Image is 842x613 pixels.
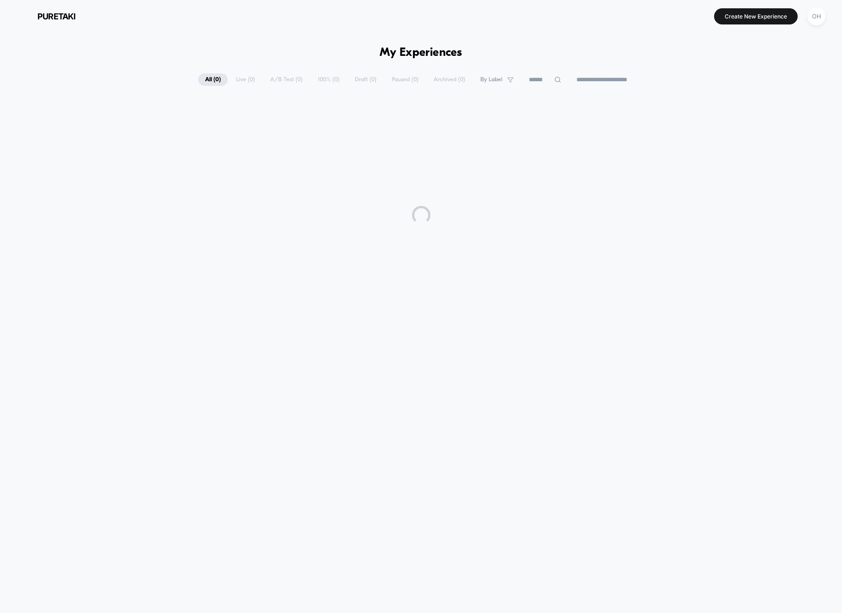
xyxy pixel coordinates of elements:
button: puretaki [14,9,79,24]
button: Create New Experience [714,8,798,24]
span: By Label [480,76,503,83]
span: All ( 0 ) [198,73,228,86]
button: OH [805,7,828,26]
span: puretaki [37,12,76,21]
h1: My Experiences [380,46,462,60]
div: OH [807,7,825,25]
